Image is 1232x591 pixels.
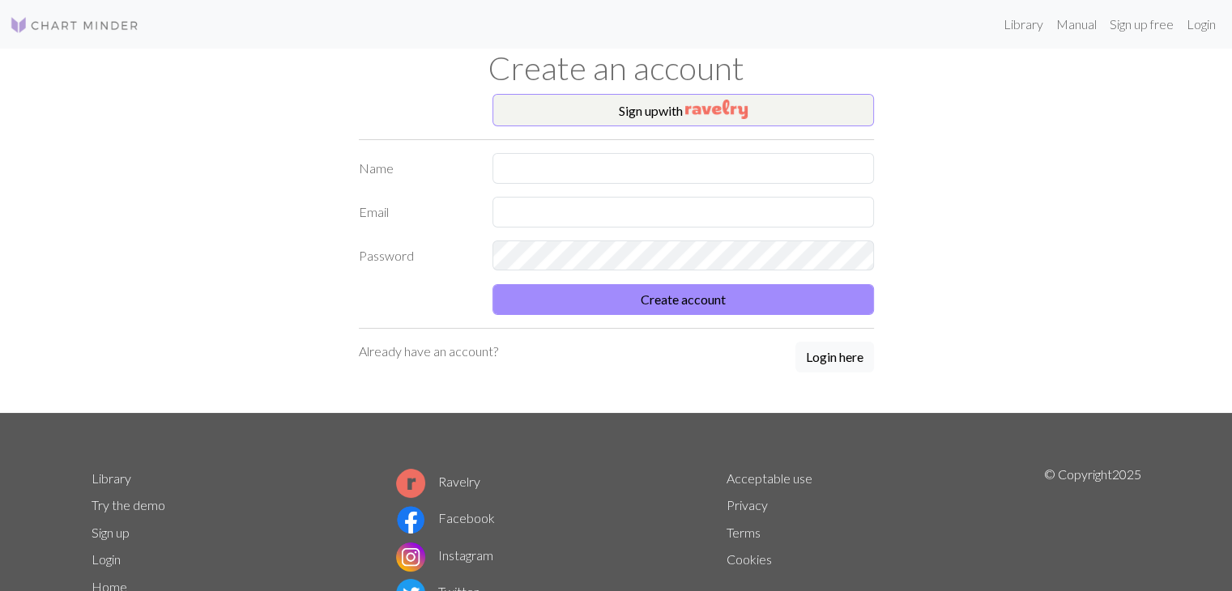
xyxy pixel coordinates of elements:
[396,547,493,563] a: Instagram
[795,342,874,374] a: Login here
[795,342,874,372] button: Login here
[359,342,498,361] p: Already have an account?
[727,551,772,567] a: Cookies
[1103,8,1180,40] a: Sign up free
[396,542,425,572] img: Instagram logo
[727,525,761,540] a: Terms
[1050,8,1103,40] a: Manual
[349,153,483,184] label: Name
[396,469,425,498] img: Ravelry logo
[492,94,874,126] button: Sign upwith
[92,551,121,567] a: Login
[349,240,483,271] label: Password
[685,100,748,119] img: Ravelry
[396,474,480,489] a: Ravelry
[727,497,768,512] a: Privacy
[727,470,812,486] a: Acceptable use
[1180,8,1222,40] a: Login
[92,525,130,540] a: Sign up
[997,8,1050,40] a: Library
[349,197,483,227] label: Email
[492,284,874,315] button: Create account
[10,15,139,35] img: Logo
[396,505,425,534] img: Facebook logo
[92,497,165,512] a: Try the demo
[396,510,495,525] a: Facebook
[82,49,1151,87] h1: Create an account
[92,470,131,486] a: Library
